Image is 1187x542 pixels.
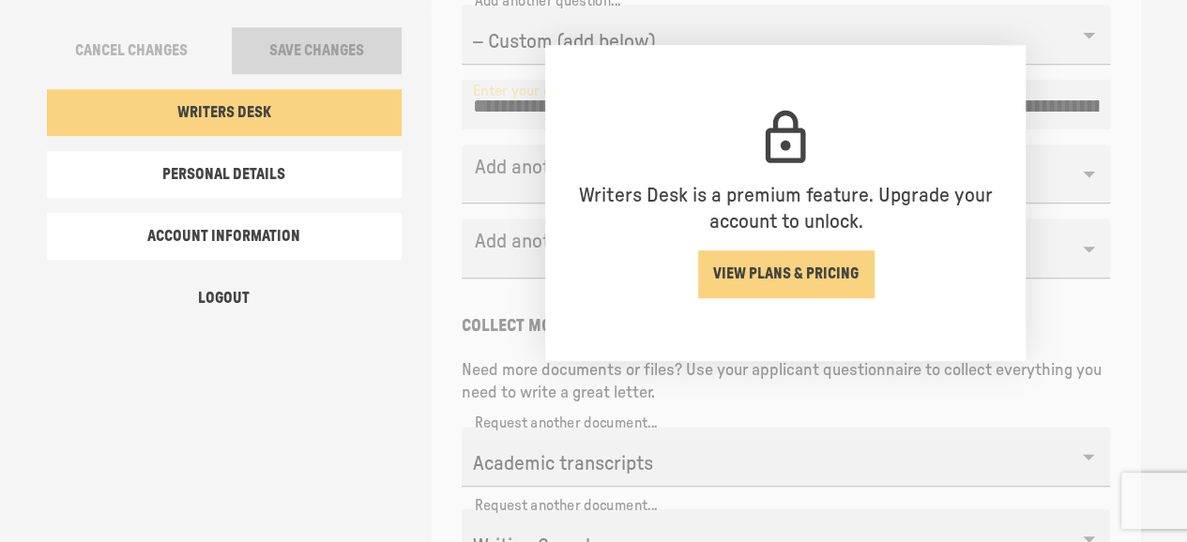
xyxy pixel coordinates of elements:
a: VIEW PLANS & PRICING [698,250,874,297]
button: Personal Details [47,151,402,198]
button: Writers Desk [47,89,402,136]
button: Logout [47,275,402,322]
p: Writers Desk is a premium feature. Upgrade your account to unlock. [560,183,1011,234]
button: Account Information [47,213,402,260]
